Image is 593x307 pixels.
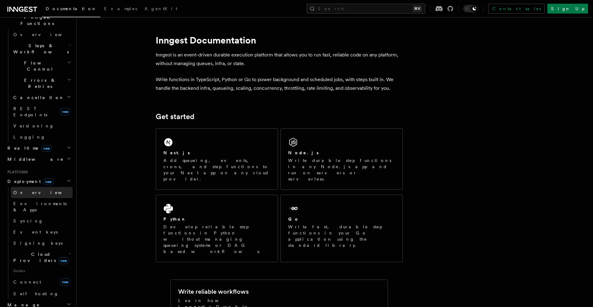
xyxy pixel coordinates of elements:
[5,187,73,299] div: Deploymentnew
[13,241,63,246] span: Signing keys
[11,60,67,72] span: Flow Control
[13,230,58,234] span: Event keys
[141,2,181,17] a: AgentKit
[11,276,73,288] a: Connectnew
[156,195,278,262] a: PythonDevelop reliable step functions in Python without managing queueing systems or DAG based wo...
[163,216,186,222] h2: Python
[100,2,141,17] a: Examples
[13,123,54,128] span: Versioning
[11,288,73,299] a: Self hosting
[5,143,73,154] button: Realtimenew
[307,4,425,14] button: Search...⌘K
[288,216,299,222] h2: Go
[11,251,69,263] span: Cloud Providers
[11,40,73,57] button: Steps & Workflows
[11,103,73,120] a: REST Endpointsnew
[41,145,52,152] span: new
[11,187,73,198] a: Overview
[280,128,403,190] a: Node.jsWrite durable step functions in any Node.js app and run on servers or serverless.
[156,128,278,190] a: Next.jsAdd queueing, events, crons, and step functions to your Next app on any cloud provider.
[58,257,69,264] span: new
[5,178,53,185] span: Deployment
[163,150,190,156] h2: Next.js
[163,224,270,255] p: Develop reliable step functions in Python without managing queueing systems or DAG based workflows.
[42,2,100,17] a: Documentation
[104,6,137,11] span: Examples
[5,29,73,143] div: Inngest Functions
[413,6,422,12] kbd: ⌘K
[60,108,70,115] span: new
[5,14,67,27] span: Inngest Functions
[5,176,73,187] button: Deploymentnew
[5,12,73,29] button: Inngest Functions
[11,215,73,226] a: Syncing
[288,157,395,182] p: Write durable step functions in any Node.js app and run on servers or serverless.
[11,29,73,40] a: Overview
[5,170,28,175] span: Platform
[11,226,73,238] a: Event keys
[288,150,319,156] h2: Node.js
[46,6,97,11] span: Documentation
[11,77,67,89] span: Errors & Retries
[11,266,73,276] span: Guides
[11,57,73,75] button: Flow Control
[13,218,43,223] span: Syncing
[5,145,52,151] span: Realtime
[13,32,77,37] span: Overview
[11,249,73,266] button: Cloud Providersnew
[43,178,53,185] span: new
[60,278,70,286] span: new
[11,75,73,92] button: Errors & Retries
[13,280,41,284] span: Connect
[11,94,64,101] span: Cancellation
[156,51,403,68] p: Inngest is an event-driven durable execution platform that allows you to run fast, reliable code ...
[13,106,47,117] span: REST Endpoints
[13,190,77,195] span: Overview
[163,157,270,182] p: Add queueing, events, crons, and step functions to your Next app on any cloud provider.
[13,135,45,139] span: Logging
[156,75,403,93] p: Write functions in TypeScript, Python or Go to power background and scheduled jobs, with steps bu...
[145,6,177,11] span: AgentKit
[463,5,478,12] button: Toggle dark mode
[11,238,73,249] a: Signing keys
[13,201,67,212] span: Environments & Apps
[11,120,73,131] a: Versioning
[488,4,545,14] a: Contact sales
[280,195,403,262] a: GoWrite fast, durable step functions in your Go application using the standard library.
[5,154,73,165] button: Middleware
[156,35,403,46] h1: Inngest Documentation
[5,156,64,162] span: Middleware
[288,224,395,248] p: Write fast, durable step functions in your Go application using the standard library.
[11,131,73,143] a: Logging
[547,4,588,14] a: Sign Up
[11,92,73,103] button: Cancellation
[11,198,73,215] a: Environments & Apps
[156,112,194,121] a: Get started
[13,291,59,296] span: Self hosting
[178,287,249,296] h2: Write reliable workflows
[11,43,69,55] span: Steps & Workflows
